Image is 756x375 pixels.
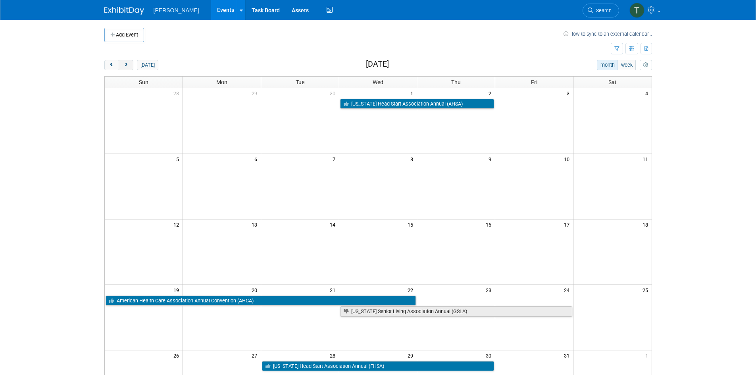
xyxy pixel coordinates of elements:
[329,285,339,295] span: 21
[173,88,183,98] span: 28
[119,60,133,70] button: next
[332,154,339,164] span: 7
[563,154,573,164] span: 10
[251,88,261,98] span: 29
[451,79,461,85] span: Thu
[629,3,644,18] img: Traci Varon
[485,285,495,295] span: 23
[488,154,495,164] span: 9
[488,88,495,98] span: 2
[104,28,144,42] button: Add Event
[373,79,383,85] span: Wed
[154,7,199,13] span: [PERSON_NAME]
[106,296,416,306] a: American Health Care Association Annual Convention (AHCA)
[216,79,227,85] span: Mon
[410,88,417,98] span: 1
[104,7,144,15] img: ExhibitDay
[407,285,417,295] span: 22
[329,219,339,229] span: 14
[251,350,261,360] span: 27
[329,350,339,360] span: 28
[104,60,119,70] button: prev
[251,219,261,229] span: 13
[262,361,494,371] a: [US_STATE] Head Start Association Annual (FHSA)
[642,219,652,229] span: 18
[531,79,537,85] span: Fri
[563,350,573,360] span: 31
[643,63,648,68] i: Personalize Calendar
[642,154,652,164] span: 11
[407,219,417,229] span: 15
[173,285,183,295] span: 19
[340,306,573,317] a: [US_STATE] Senior Living Association Annual (GSLA)
[593,8,612,13] span: Search
[642,285,652,295] span: 25
[583,4,619,17] a: Search
[329,88,339,98] span: 30
[254,154,261,164] span: 6
[137,60,158,70] button: [DATE]
[340,99,494,109] a: [US_STATE] Head Start Association Annual (AHSA)
[175,154,183,164] span: 5
[617,60,636,70] button: week
[597,60,618,70] button: month
[173,219,183,229] span: 12
[139,79,148,85] span: Sun
[608,79,617,85] span: Sat
[296,79,304,85] span: Tue
[640,60,652,70] button: myCustomButton
[410,154,417,164] span: 8
[366,60,389,69] h2: [DATE]
[644,350,652,360] span: 1
[563,285,573,295] span: 24
[644,88,652,98] span: 4
[485,350,495,360] span: 30
[566,88,573,98] span: 3
[173,350,183,360] span: 26
[563,219,573,229] span: 17
[251,285,261,295] span: 20
[485,219,495,229] span: 16
[564,31,652,37] a: How to sync to an external calendar...
[407,350,417,360] span: 29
